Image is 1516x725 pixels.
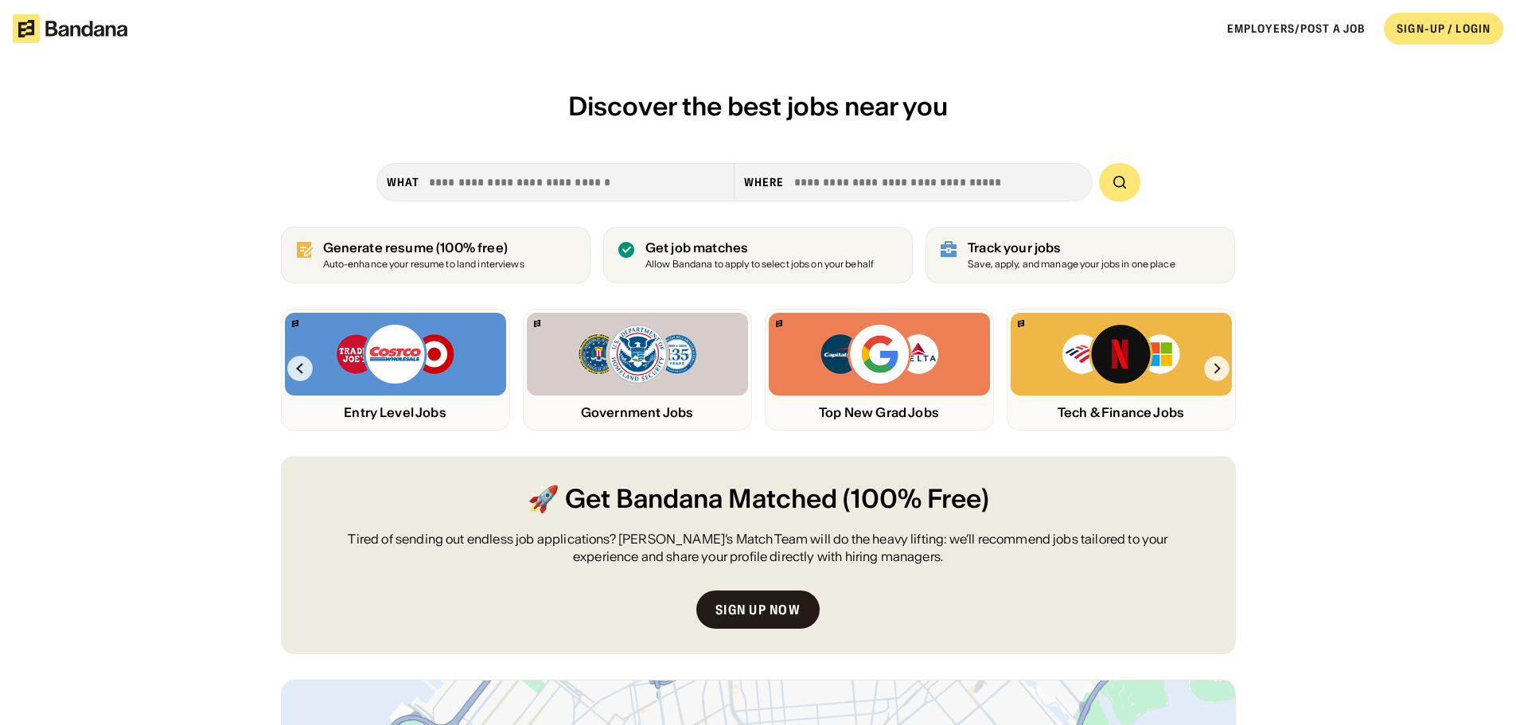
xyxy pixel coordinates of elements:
[645,259,874,270] div: Allow Bandana to apply to select jobs on your behalf
[968,240,1175,255] div: Track your jobs
[335,322,456,386] img: Trader Joe’s, Costco, Target logos
[744,175,785,189] div: Where
[13,14,127,43] img: Bandana logotype
[1227,21,1365,36] a: Employers/Post a job
[819,322,940,386] img: Capital One, Google, Delta logos
[1018,320,1024,327] img: Bandana logo
[1061,322,1181,386] img: Bank of America, Netflix, Microsoft logos
[568,90,948,123] span: Discover the best jobs near you
[287,356,313,381] img: Left Arrow
[968,259,1175,270] div: Save, apply, and manage your jobs in one place
[323,240,524,255] div: Generate resume
[776,320,782,327] img: Bandana logo
[715,603,801,616] div: Sign up now
[577,322,698,386] img: FBI, DHS, MWRD logos
[281,309,510,431] a: Bandana logoTrader Joe’s, Costco, Target logosEntry Level Jobs
[527,405,748,420] div: Government Jobs
[319,530,1198,566] div: Tired of sending out endless job applications? [PERSON_NAME]’s Match Team will do the heavy lifti...
[603,227,913,283] a: Get job matches Allow Bandana to apply to select jobs on your behalf
[765,309,994,431] a: Bandana logoCapital One, Google, Delta logosTop New Grad Jobs
[1397,21,1491,36] div: SIGN-UP / LOGIN
[281,227,590,283] a: Generate resume (100% free)Auto-enhance your resume to land interviews
[843,481,989,517] span: (100% Free)
[436,240,508,255] span: (100% free)
[523,309,752,431] a: Bandana logoFBI, DHS, MWRD logosGovernment Jobs
[323,259,524,270] div: Auto-enhance your resume to land interviews
[1007,309,1236,431] a: Bandana logoBank of America, Netflix, Microsoft logosTech & Finance Jobs
[645,240,874,255] div: Get job matches
[1204,356,1230,381] img: Right Arrow
[292,320,298,327] img: Bandana logo
[769,405,990,420] div: Top New Grad Jobs
[696,591,820,629] a: Sign up now
[285,405,506,420] div: Entry Level Jobs
[534,320,540,327] img: Bandana logo
[926,227,1235,283] a: Track your jobs Save, apply, and manage your jobs in one place
[387,175,419,189] div: what
[1011,405,1232,420] div: Tech & Finance Jobs
[528,481,837,517] span: 🚀 Get Bandana Matched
